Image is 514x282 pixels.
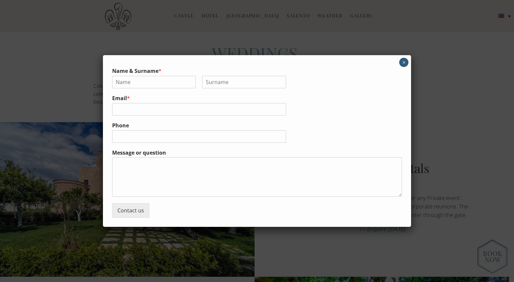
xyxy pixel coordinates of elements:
[112,203,149,218] button: Contact us
[202,76,286,88] input: Surname
[112,95,402,102] label: Email
[112,122,402,129] label: Phone
[112,68,402,75] label: Name & Surname
[399,58,408,67] button: Close
[112,149,402,156] label: Message or question
[112,76,196,88] input: Name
